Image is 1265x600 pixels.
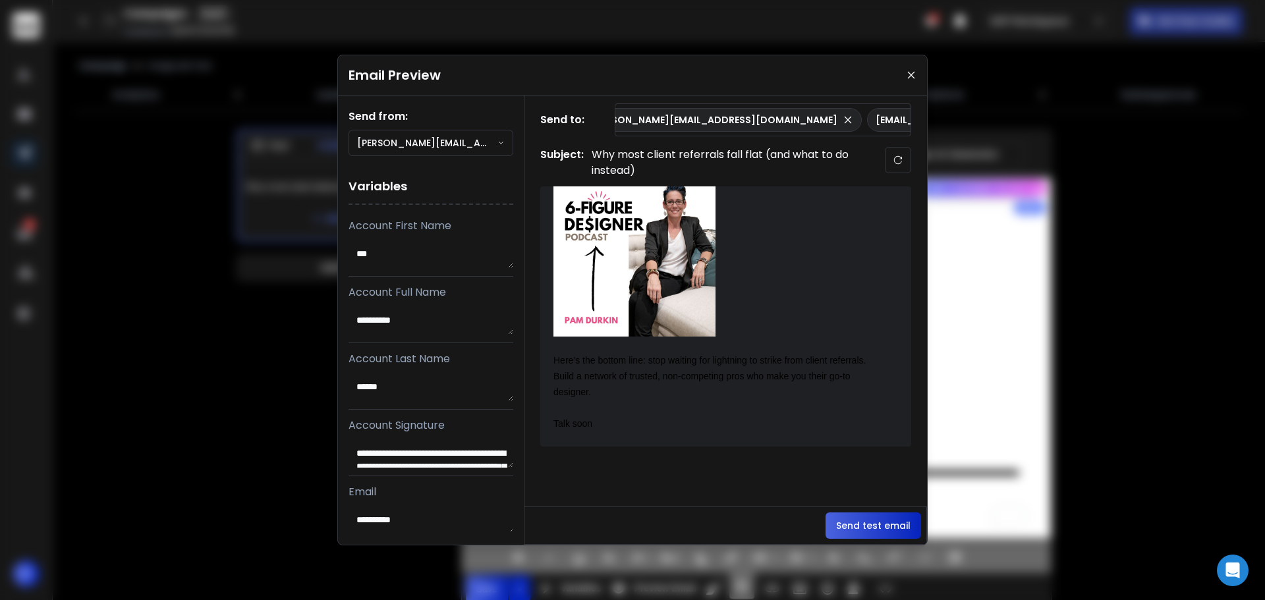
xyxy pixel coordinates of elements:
span: Here’s the bottom line: stop waiting for lightning to strike from client referrals. Build a netwo... [553,355,868,397]
h1: Send from: [349,109,513,124]
p: Why most client referrals fall flat (and what to do instead) [592,147,855,178]
p: [EMAIL_ADDRESS][DOMAIN_NAME] [876,113,1044,126]
h1: Variables [349,169,513,205]
h1: Subject: [540,147,584,178]
div: Open Intercom Messenger [1217,555,1249,586]
button: Send test email [826,512,921,539]
p: [PERSON_NAME][EMAIL_ADDRESS][DOMAIN_NAME] [590,113,837,126]
h1: Send to: [540,112,593,128]
span: Talk soon [553,418,592,429]
p: [PERSON_NAME][EMAIL_ADDRESS][DOMAIN_NAME] [357,136,497,150]
p: Account First Name [349,218,513,234]
p: Email [349,484,513,500]
p: Account Last Name [349,351,513,367]
p: Account Full Name [349,285,513,300]
h1: Email Preview [349,66,441,84]
p: Account Signature [349,418,513,433]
